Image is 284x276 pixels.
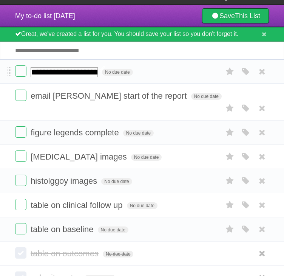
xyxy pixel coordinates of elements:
label: Done [15,126,26,138]
label: Star task [223,223,237,236]
span: No due date [191,93,222,100]
span: No due date [102,69,133,76]
span: table on clinical follow up [31,200,124,210]
label: Star task [223,199,237,211]
label: Star task [223,175,237,187]
span: No due date [101,178,132,185]
span: histolggoy images [31,176,99,186]
label: Star task [223,126,237,139]
span: No due date [98,226,128,233]
span: email [PERSON_NAME] start of the report [31,91,188,101]
label: Done [15,150,26,162]
label: Star task [223,65,237,78]
label: Done [15,247,26,259]
span: My to-do list [DATE] [15,12,75,20]
span: No due date [123,130,154,136]
span: No due date [103,251,133,257]
span: figure legends complete [31,128,121,137]
span: table on baseline [31,225,95,234]
label: Done [15,223,26,234]
span: table on outcomes [31,249,100,258]
label: Star task [223,102,237,115]
span: No due date [127,202,157,209]
a: SaveThis List [202,8,269,23]
label: Done [15,90,26,101]
label: Done [15,199,26,210]
span: [MEDICAL_DATA] images [31,152,129,161]
b: This List [235,12,260,20]
label: Done [15,175,26,186]
label: Star task [223,150,237,163]
label: Done [15,65,26,77]
span: No due date [131,154,162,161]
